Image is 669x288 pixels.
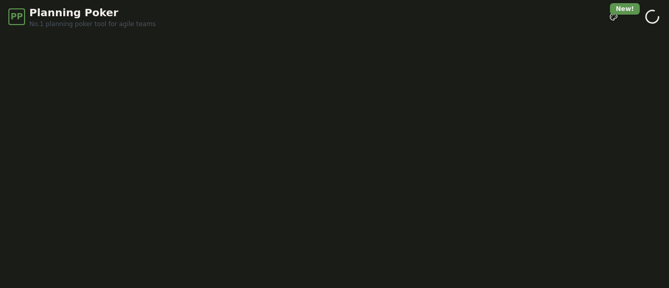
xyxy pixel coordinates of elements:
div: New! [610,3,640,15]
a: PPPlanning PokerNo.1 planning poker tool for agile teams [8,5,156,28]
span: PP [10,10,22,23]
span: No.1 planning poker tool for agile teams [29,20,156,28]
button: New! [604,7,623,26]
span: Planning Poker [29,5,156,20]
